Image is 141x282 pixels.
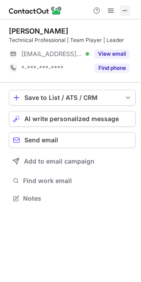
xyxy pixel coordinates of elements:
[21,50,82,58] span: [EMAIL_ADDRESS][DOMAIN_NAME]
[9,132,136,148] button: Send email
[24,94,120,101] div: Save to List / ATS / CRM
[94,64,129,72] button: Reveal Button
[24,115,119,122] span: AI write personalized message
[24,137,58,144] span: Send email
[9,111,136,127] button: AI write personalized message
[9,5,62,16] img: ContactOut v5.3.10
[24,158,94,165] span: Add to email campaign
[9,192,136,205] button: Notes
[9,36,136,44] div: Technical Professional | Team Player | Leader
[23,177,132,185] span: Find work email
[9,27,68,35] div: [PERSON_NAME]
[9,153,136,169] button: Add to email campaign
[23,194,132,202] span: Notes
[9,175,136,187] button: Find work email
[9,90,136,106] button: save-profile-one-click
[94,50,129,58] button: Reveal Button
